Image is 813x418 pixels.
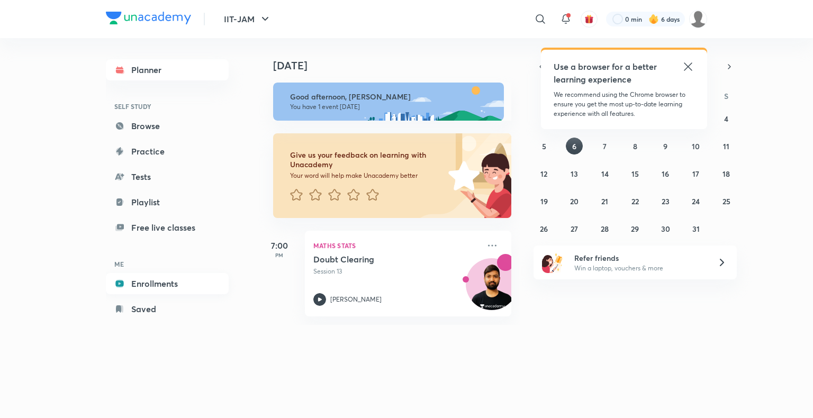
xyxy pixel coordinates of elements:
abbr: October 15, 2025 [631,169,639,179]
button: October 11, 2025 [718,138,735,155]
button: IIT-JAM [218,8,278,30]
h4: [DATE] [273,59,522,72]
a: Company Logo [106,12,191,27]
abbr: October 18, 2025 [722,169,730,179]
h6: Good afternoon, [PERSON_NAME] [290,92,494,102]
abbr: October 4, 2025 [724,114,728,124]
img: Farhan Niazi [689,10,707,28]
button: October 27, 2025 [566,220,583,237]
a: Planner [106,59,229,80]
abbr: October 17, 2025 [692,169,699,179]
p: Session 13 [313,267,480,276]
abbr: October 16, 2025 [662,169,669,179]
p: Your word will help make Unacademy better [290,171,445,180]
abbr: October 5, 2025 [542,141,546,151]
abbr: October 24, 2025 [692,196,700,206]
button: October 7, 2025 [597,138,613,155]
abbr: October 28, 2025 [601,224,609,234]
a: Playlist [106,192,229,213]
abbr: October 23, 2025 [662,196,670,206]
button: October 22, 2025 [627,193,644,210]
p: Win a laptop, vouchers & more [574,263,704,273]
button: October 15, 2025 [627,165,644,182]
abbr: October 31, 2025 [692,224,700,234]
h5: 7:00 [258,239,301,252]
img: afternoon [273,83,504,121]
abbr: October 25, 2025 [722,196,730,206]
button: October 23, 2025 [657,193,674,210]
button: avatar [581,11,598,28]
img: Avatar [466,264,517,315]
p: [PERSON_NAME] [330,295,382,304]
button: October 25, 2025 [718,193,735,210]
p: We recommend using the Chrome browser to ensure you get the most up-to-date learning experience w... [554,90,694,119]
img: avatar [584,14,594,24]
button: October 8, 2025 [627,138,644,155]
abbr: October 14, 2025 [601,169,609,179]
button: October 30, 2025 [657,220,674,237]
a: Practice [106,141,229,162]
abbr: October 11, 2025 [723,141,729,151]
h6: SELF STUDY [106,97,229,115]
abbr: October 21, 2025 [601,196,608,206]
button: October 14, 2025 [597,165,613,182]
h5: Use a browser for a better learning experience [554,60,659,86]
abbr: October 19, 2025 [540,196,548,206]
img: feedback_image [412,133,511,218]
a: Free live classes [106,217,229,238]
button: October 28, 2025 [597,220,613,237]
button: October 31, 2025 [688,220,704,237]
button: October 4, 2025 [718,110,735,127]
abbr: October 7, 2025 [603,141,607,151]
img: streak [648,14,659,24]
button: October 19, 2025 [536,193,553,210]
abbr: Saturday [724,91,728,101]
abbr: October 27, 2025 [571,224,578,234]
abbr: October 20, 2025 [570,196,579,206]
button: October 18, 2025 [718,165,735,182]
abbr: October 22, 2025 [631,196,639,206]
abbr: October 13, 2025 [571,169,578,179]
p: Maths Stats [313,239,480,252]
button: October 29, 2025 [627,220,644,237]
p: You have 1 event [DATE] [290,103,494,111]
h6: Refer friends [574,252,704,263]
button: October 17, 2025 [688,165,704,182]
a: Enrollments [106,273,229,294]
h6: Give us your feedback on learning with Unacademy [290,150,445,169]
img: Company Logo [106,12,191,24]
h6: ME [106,255,229,273]
button: October 24, 2025 [688,193,704,210]
p: PM [258,252,301,258]
abbr: October 6, 2025 [572,141,576,151]
img: referral [542,252,563,273]
button: October 10, 2025 [688,138,704,155]
button: October 6, 2025 [566,138,583,155]
abbr: October 30, 2025 [661,224,670,234]
button: October 9, 2025 [657,138,674,155]
a: Saved [106,298,229,320]
button: October 20, 2025 [566,193,583,210]
abbr: October 9, 2025 [663,141,667,151]
button: October 16, 2025 [657,165,674,182]
abbr: October 12, 2025 [540,169,547,179]
abbr: October 29, 2025 [631,224,639,234]
abbr: October 8, 2025 [633,141,637,151]
button: October 12, 2025 [536,165,553,182]
a: Tests [106,166,229,187]
h5: Doubt Clearing [313,254,445,265]
button: October 26, 2025 [536,220,553,237]
button: October 13, 2025 [566,165,583,182]
a: Browse [106,115,229,137]
abbr: October 26, 2025 [540,224,548,234]
button: October 21, 2025 [597,193,613,210]
button: October 5, 2025 [536,138,553,155]
abbr: October 10, 2025 [692,141,700,151]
